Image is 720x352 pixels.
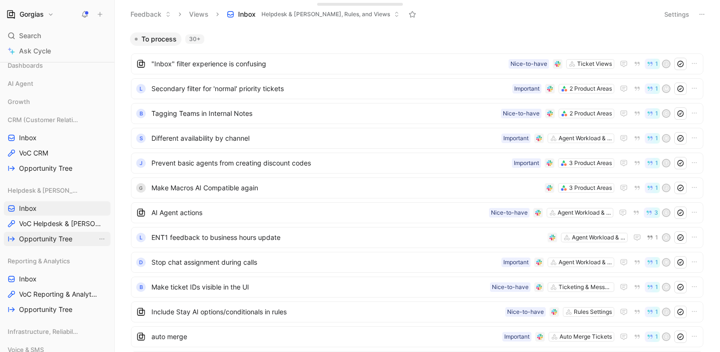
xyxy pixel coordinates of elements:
[655,160,658,166] span: 1
[151,58,505,70] span: "Inbox" filter experience is confusing
[559,258,612,267] div: Agent Workload & Assignment Management
[655,334,658,340] span: 1
[136,59,146,69] img: logo
[655,235,658,240] span: 1
[4,113,110,176] div: CRM (Customer Relationship Management)InboxVoC CRMOpportunity Tree
[663,110,670,117] div: C
[136,158,146,168] div: J
[4,113,110,127] div: CRM (Customer Relationship Management)
[645,158,660,168] button: 1
[151,157,508,169] span: Prevent basic agents from creating discount codes
[558,208,611,217] div: Agent Workload & Assignment Management
[4,58,110,75] div: Dashboards
[577,59,612,69] div: Ticket Views
[151,331,499,342] span: auto merge
[645,183,660,193] button: 1
[4,94,110,109] div: Growth
[4,254,110,268] div: Reporting & Analytics
[645,282,660,292] button: 1
[663,61,670,67] div: J
[131,128,703,149] a: SDifferent availability by channelAgent Workload & Assignment ManagementImportant1R
[503,258,529,267] div: Important
[131,53,703,74] a: logo"Inbox" filter experience is confusingTicket ViewsNice-to-have1J
[126,7,175,21] button: Feedback
[4,76,110,93] div: AI Agent
[19,290,98,299] span: VoC Reporting & Analytics
[4,161,110,176] a: Opportunity Tree
[4,146,110,160] a: VoC CRM
[663,234,670,241] div: a
[136,282,146,292] div: B
[151,306,501,318] span: Include Stay AI options/conditionals in rules
[655,284,658,290] span: 1
[4,131,110,145] a: Inbox
[4,58,110,72] div: Dashboards
[645,108,660,119] button: 1
[130,32,181,46] button: To process
[136,109,146,118] div: B
[19,204,37,213] span: Inbox
[645,232,660,243] button: 1
[4,76,110,91] div: AI Agent
[136,134,146,143] div: S
[4,94,110,112] div: Growth
[19,148,48,158] span: VoC CRM
[663,284,670,290] div: r
[663,309,670,315] div: J
[504,332,530,342] div: Important
[655,111,658,116] span: 1
[131,202,703,223] a: logoAI Agent actionsAgent Workload & Assignment ManagementNice-to-have3E
[97,234,107,244] button: View actions
[4,287,110,301] a: VoC Reporting & Analytics
[131,227,703,248] a: LENT1 feedback to business hours updateAgent Workload & Assignment Management1a
[4,201,110,216] a: Inbox
[136,233,146,242] div: L
[654,210,658,216] span: 3
[574,307,612,317] div: Rules Settings
[19,234,72,244] span: Opportunity Tree
[151,182,541,194] span: Make Macros AI Compatible again
[4,302,110,317] a: Opportunity Tree
[4,217,110,231] a: VoC Helpdesk & [PERSON_NAME], Rules, and Views
[4,232,110,246] a: Opportunity TreeView actions
[136,307,146,317] img: logo
[569,158,612,168] div: 3 Product Areas
[491,208,528,217] div: Nice-to-have
[185,7,213,21] button: Views
[663,135,670,142] div: R
[19,164,72,173] span: Opportunity Tree
[4,183,110,246] div: Helpdesk & [PERSON_NAME], Rules, and ViewsInboxVoC Helpdesk & [PERSON_NAME], Rules, and ViewsOppo...
[645,133,660,144] button: 1
[514,158,539,168] div: Important
[19,133,37,143] span: Inbox
[655,309,658,315] span: 1
[645,59,660,69] button: 1
[663,160,670,166] div: T
[4,44,110,58] a: Ask Cycle
[645,307,660,317] button: 1
[4,324,110,339] div: Infrastructure, Reliability & Security (IRS)
[131,277,703,298] a: BMake ticket IDs visible in the UITicketing & Messaging InterfaceNice-to-have1r
[569,183,612,193] div: 3 Product Areas
[560,332,612,342] div: Auto Merge Tickets
[4,324,110,342] div: Infrastructure, Reliability & Security (IRS)
[655,185,658,191] span: 1
[4,254,110,317] div: Reporting & AnalyticsInboxVoC Reporting & AnalyticsOpportunity Tree
[4,8,56,21] button: GorgiasGorgias
[131,153,703,174] a: JPrevent basic agents from creating discount codes3 Product AreasImportant1T
[151,281,486,293] span: Make ticket IDs visible in the UI
[131,326,703,347] a: logoauto mergeAuto Merge TicketsImportant1E
[136,84,146,93] div: L
[19,219,102,228] span: VoC Helpdesk & [PERSON_NAME], Rules, and Views
[510,59,547,69] div: Nice-to-have
[151,257,498,268] span: Stop chat assignment during calls
[559,134,612,143] div: Agent Workload & Assignment Management
[136,332,146,342] img: logo
[645,83,660,94] button: 1
[8,327,79,336] span: Infrastructure, Reliability & Security (IRS)
[514,84,540,93] div: Important
[136,208,146,217] img: logo
[8,186,80,195] span: Helpdesk & [PERSON_NAME], Rules, and Views
[151,133,498,144] span: Different availability by channel
[136,258,146,267] div: D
